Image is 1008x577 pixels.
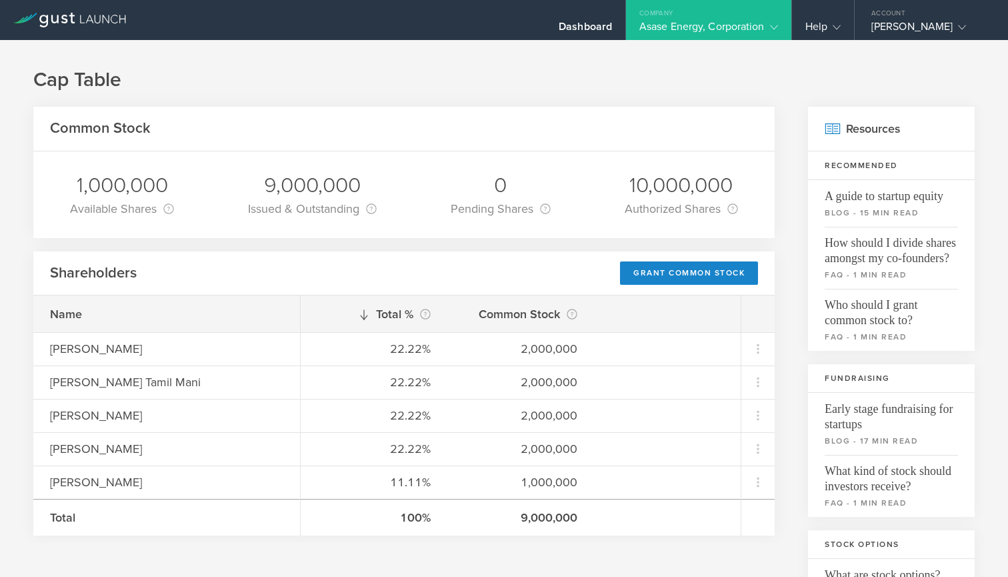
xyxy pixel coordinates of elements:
div: 0 [451,171,551,199]
a: A guide to startup equityblog - 15 min read [808,180,975,227]
div: 1,000,000 [70,171,174,199]
span: How should I divide shares amongst my co-founders? [825,227,958,266]
div: [PERSON_NAME] [50,407,283,424]
span: What kind of stock should investors receive? [825,455,958,494]
div: [PERSON_NAME] Tamil Mani [50,374,283,391]
a: How should I divide shares amongst my co-founders?faq - 1 min read [808,227,975,289]
div: 9,000,000 [464,509,577,526]
small: faq - 1 min read [825,269,958,281]
div: Asase Energy, Corporation [639,20,778,40]
div: Pending Shares [451,199,551,218]
div: Name [50,306,283,323]
div: Available Shares [70,199,174,218]
div: 11.11% [317,474,431,491]
span: A guide to startup equity [825,180,958,204]
div: 2,000,000 [464,374,577,391]
div: Total % [317,305,431,324]
div: 22.22% [317,374,431,391]
div: Issued & Outstanding [248,199,377,218]
div: Help [805,20,841,40]
div: 22.22% [317,340,431,358]
h2: Common Stock [50,119,151,138]
div: 1,000,000 [464,474,577,491]
small: faq - 1 min read [825,497,958,509]
div: Dashboard [559,20,612,40]
h3: Recommended [808,151,975,180]
small: faq - 1 min read [825,331,958,343]
div: 9,000,000 [248,171,377,199]
div: 2,000,000 [464,407,577,424]
div: Grant Common Stock [620,261,758,285]
a: Who should I grant common stock to?faq - 1 min read [808,289,975,351]
div: [PERSON_NAME] [50,440,283,458]
span: Who should I grant common stock to? [825,289,958,328]
div: 22.22% [317,407,431,424]
div: [PERSON_NAME] [871,20,985,40]
h2: Resources [808,107,975,151]
div: 2,000,000 [464,340,577,358]
span: Early stage fundraising for startups [825,393,958,432]
small: blog - 17 min read [825,435,958,447]
div: Authorized Shares [625,199,738,218]
div: Common Stock [464,305,577,324]
div: [PERSON_NAME] [50,474,283,491]
div: 10,000,000 [625,171,738,199]
h3: Stock Options [808,530,975,559]
a: What kind of stock should investors receive?faq - 1 min read [808,455,975,517]
h3: Fundraising [808,364,975,393]
small: blog - 15 min read [825,207,958,219]
div: 2,000,000 [464,440,577,458]
div: 100% [317,509,431,526]
h1: Cap Table [33,67,975,93]
div: Total [50,509,283,526]
a: Early stage fundraising for startupsblog - 17 min read [808,393,975,455]
div: 22.22% [317,440,431,458]
div: [PERSON_NAME] [50,340,283,358]
h2: Shareholders [50,263,137,283]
